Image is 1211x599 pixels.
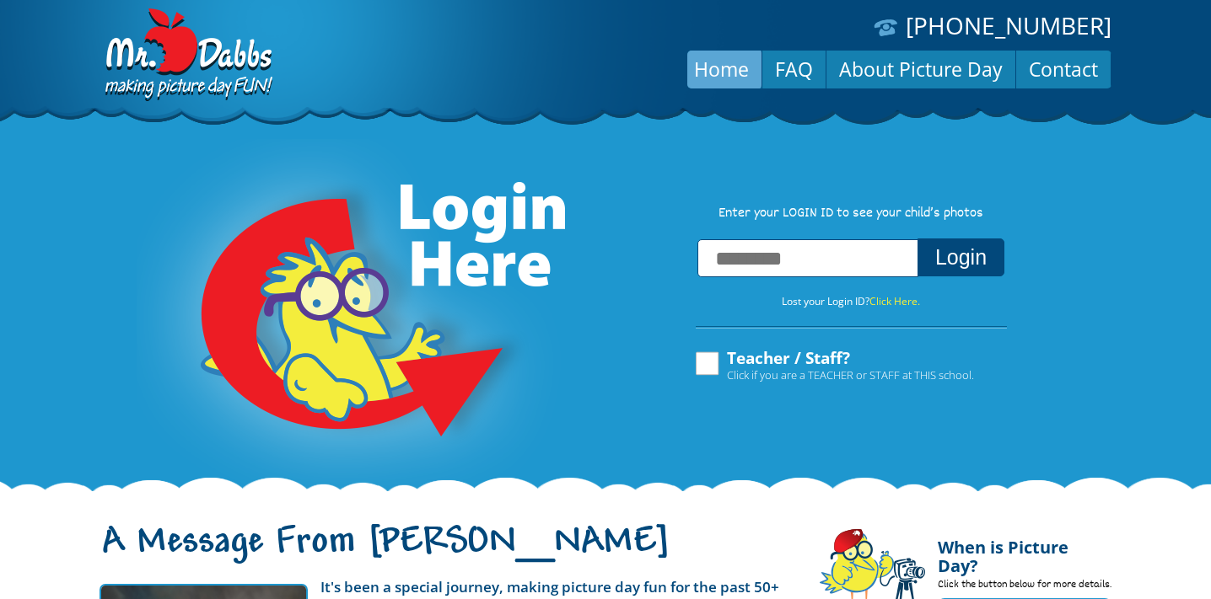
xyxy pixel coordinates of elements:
[100,535,794,570] h1: A Message From [PERSON_NAME]
[681,49,762,89] a: Home
[137,139,568,493] img: Login Here
[1016,49,1111,89] a: Contact
[938,575,1111,598] p: Click the button below for more details.
[100,8,275,103] img: Dabbs Company
[678,292,1024,311] p: Lost your Login ID?
[826,49,1015,89] a: About Picture Day
[727,366,974,383] span: Click if you are a TEACHER or STAFF at THIS school.
[938,528,1111,575] h4: When is Picture Day?
[918,238,1004,276] button: Login
[906,9,1111,41] a: [PHONE_NUMBER]
[678,205,1024,223] p: Enter your LOGIN ID to see your child’s photos
[693,350,974,382] label: Teacher / Staff?
[869,294,920,308] a: Click Here.
[762,49,826,89] a: FAQ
